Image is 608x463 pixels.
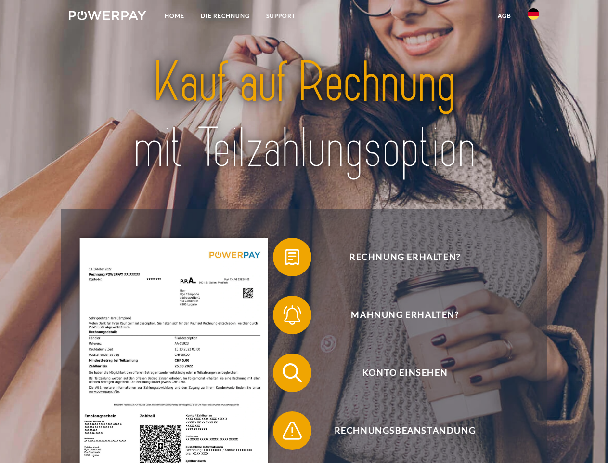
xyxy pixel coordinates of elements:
img: title-powerpay_de.svg [92,46,516,185]
a: DIE RECHNUNG [193,7,258,25]
span: Konto einsehen [287,354,523,392]
img: qb_bill.svg [280,245,304,269]
img: logo-powerpay-white.svg [69,11,146,20]
img: qb_bell.svg [280,303,304,327]
img: qb_search.svg [280,361,304,385]
button: Rechnungsbeanstandung [273,411,523,450]
span: Mahnung erhalten? [287,296,523,334]
a: agb [490,7,519,25]
button: Mahnung erhalten? [273,296,523,334]
img: qb_warning.svg [280,419,304,443]
a: Home [156,7,193,25]
span: Rechnung erhalten? [287,238,523,276]
span: Rechnungsbeanstandung [287,411,523,450]
a: SUPPORT [258,7,304,25]
button: Rechnung erhalten? [273,238,523,276]
img: de [528,8,539,20]
button: Konto einsehen [273,354,523,392]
